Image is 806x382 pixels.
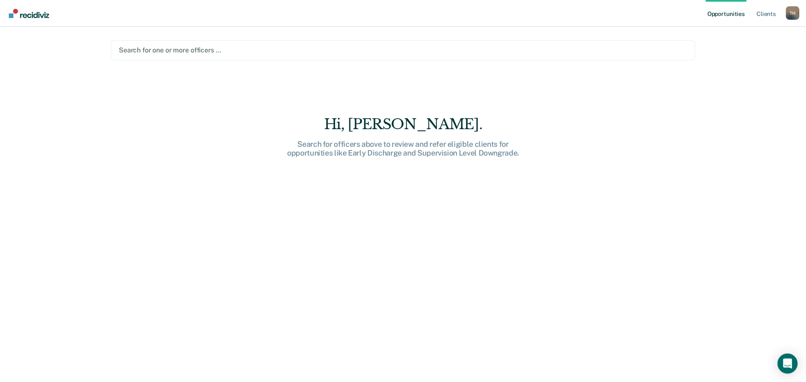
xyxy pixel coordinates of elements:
div: T H [786,6,799,20]
div: Hi, [PERSON_NAME]. [269,116,537,133]
button: Profile dropdown button [786,6,799,20]
div: Search for officers above to review and refer eligible clients for opportunities like Early Disch... [269,140,537,158]
img: Recidiviz [9,9,49,18]
div: Open Intercom Messenger [777,353,798,374]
